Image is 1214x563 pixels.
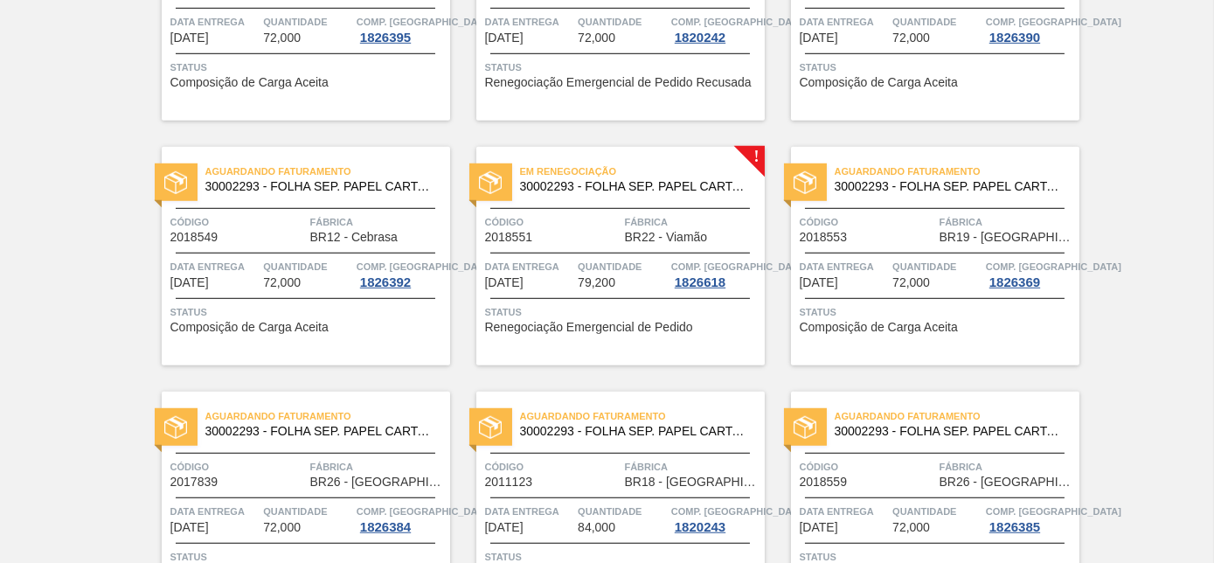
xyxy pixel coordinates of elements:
[578,503,667,520] span: Quantidade
[205,163,450,180] span: Aguardando Faturamento
[800,213,935,231] span: Código
[485,76,752,89] span: Renegociação Emergencial de Pedido Recusada
[485,31,524,45] span: 01/10/2025
[765,147,1079,365] a: statusAguardando Faturamento30002293 - FOLHA SEP. PAPEL CARTAO 1200x1000M 350gCódigo2018553Fábric...
[357,13,446,45] a: Comp. [GEOGRAPHIC_DATA]1826395
[135,147,450,365] a: statusAguardando Faturamento30002293 - FOLHA SEP. PAPEL CARTAO 1200x1000M 350gCódigo2018549Fábric...
[520,180,751,193] span: 30002293 - FOLHA SEP. PAPEL CARTAO 1200x1000M 350g
[800,76,958,89] span: Composição de Carga Aceita
[835,407,1079,425] span: Aguardando Faturamento
[800,31,838,45] span: 02/10/2025
[164,416,187,439] img: status
[170,258,260,275] span: Data entrega
[310,213,446,231] span: Fábrica
[357,520,414,534] div: 1826384
[485,258,574,275] span: Data entrega
[578,276,615,289] span: 79,200
[892,276,930,289] span: 72,000
[263,503,352,520] span: Quantidade
[520,407,765,425] span: Aguardando Faturamento
[835,163,1079,180] span: Aguardando Faturamento
[671,275,729,289] div: 1826618
[310,476,446,489] span: BR26 - Uberlândia
[986,258,1075,289] a: Comp. [GEOGRAPHIC_DATA]1826369
[800,303,1075,321] span: Status
[485,321,693,334] span: Renegociação Emergencial de Pedido
[794,416,816,439] img: status
[485,503,574,520] span: Data entrega
[578,13,667,31] span: Quantidade
[205,425,436,438] span: 30002293 - FOLHA SEP. PAPEL CARTAO 1200x1000M 350g
[986,13,1121,31] span: Comp. Carga
[800,231,848,244] span: 2018553
[357,258,492,275] span: Comp. Carga
[800,13,889,31] span: Data entrega
[170,476,219,489] span: 2017839
[940,213,1075,231] span: Fábrica
[205,180,436,193] span: 30002293 - FOLHA SEP. PAPEL CARTAO 1200x1000M 350g
[671,520,729,534] div: 1820243
[986,520,1044,534] div: 1826385
[892,521,930,534] span: 72,000
[170,303,446,321] span: Status
[800,458,935,476] span: Código
[357,13,492,31] span: Comp. Carga
[671,258,807,275] span: Comp. Carga
[263,521,301,534] span: 72,000
[170,213,306,231] span: Código
[892,31,930,45] span: 72,000
[520,163,765,180] span: Em renegociação
[479,416,502,439] img: status
[578,258,667,275] span: Quantidade
[357,275,414,289] div: 1826392
[485,231,533,244] span: 2018551
[671,258,760,289] a: Comp. [GEOGRAPHIC_DATA]1826618
[450,147,765,365] a: !statusEm renegociação30002293 - FOLHA SEP. PAPEL CARTAO 1200x1000M 350gCódigo2018551FábricaBR22 ...
[170,76,329,89] span: Composição de Carga Aceita
[625,213,760,231] span: Fábrica
[164,171,187,194] img: status
[625,231,708,244] span: BR22 - Viamão
[940,231,1075,244] span: BR19 - Nova Rio
[485,59,760,76] span: Status
[671,31,729,45] div: 1820242
[671,503,760,534] a: Comp. [GEOGRAPHIC_DATA]1820243
[800,503,889,520] span: Data entrega
[671,13,807,31] span: Comp. Carga
[263,258,352,275] span: Quantidade
[892,258,982,275] span: Quantidade
[986,503,1075,534] a: Comp. [GEOGRAPHIC_DATA]1826385
[800,276,838,289] span: 03/10/2025
[986,503,1121,520] span: Comp. Carga
[357,31,414,45] div: 1826395
[479,171,502,194] img: status
[800,476,848,489] span: 2018559
[485,458,621,476] span: Código
[800,59,1075,76] span: Status
[794,171,816,194] img: status
[170,276,209,289] span: 03/10/2025
[800,321,958,334] span: Composição de Carga Aceita
[485,276,524,289] span: 03/10/2025
[940,476,1075,489] span: BR26 - Uberlândia
[800,258,889,275] span: Data entrega
[671,13,760,45] a: Comp. [GEOGRAPHIC_DATA]1820242
[170,59,446,76] span: Status
[986,258,1121,275] span: Comp. Carga
[170,503,260,520] span: Data entrega
[578,31,615,45] span: 72,000
[485,303,760,321] span: Status
[170,13,260,31] span: Data entrega
[357,503,492,520] span: Comp. Carga
[263,13,352,31] span: Quantidade
[986,275,1044,289] div: 1826369
[892,503,982,520] span: Quantidade
[940,458,1075,476] span: Fábrica
[170,31,209,45] span: 30/09/2025
[892,13,982,31] span: Quantidade
[485,476,533,489] span: 2011123
[578,521,615,534] span: 84,000
[357,258,446,289] a: Comp. [GEOGRAPHIC_DATA]1826392
[170,321,329,334] span: Composição de Carga Aceita
[800,521,838,534] span: 07/10/2025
